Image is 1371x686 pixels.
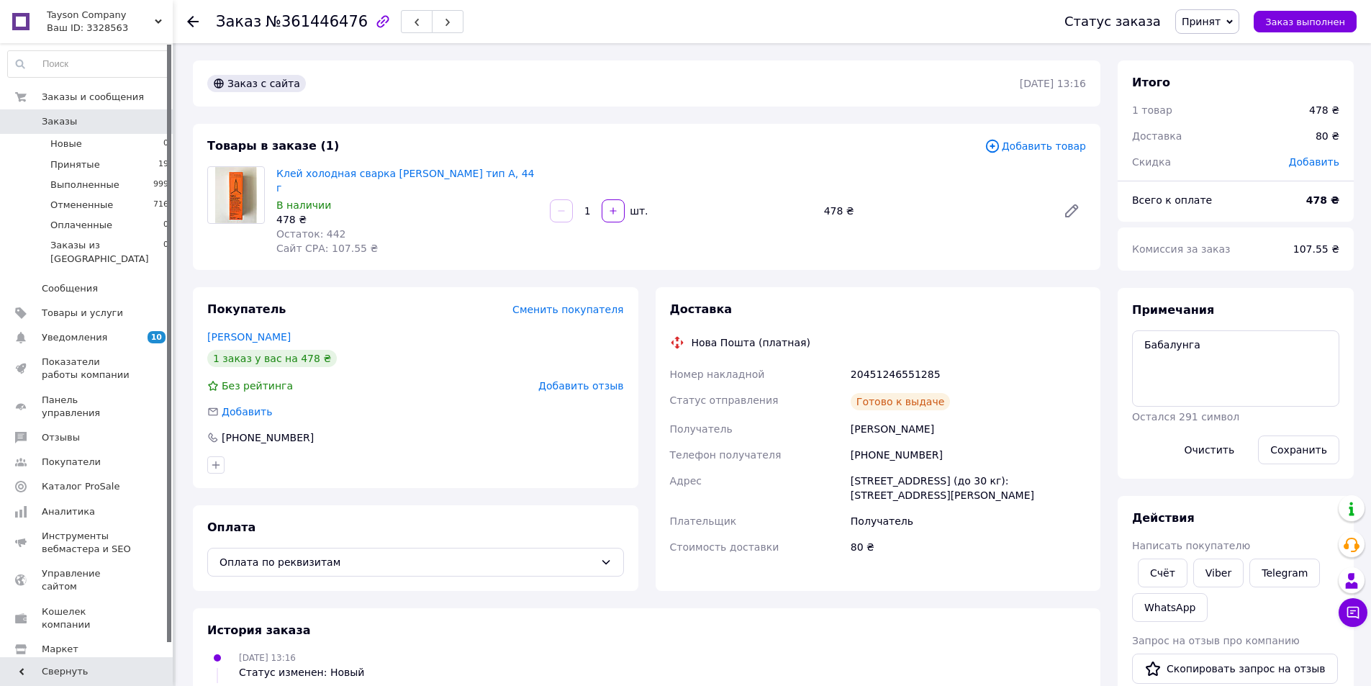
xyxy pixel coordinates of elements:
span: Принят [1182,16,1221,27]
span: Всего к оплате [1132,194,1212,206]
span: Заказ [216,13,261,30]
span: Написать покупателю [1132,540,1250,551]
a: Редактировать [1057,197,1086,225]
span: Примечания [1132,303,1214,317]
span: Отмененные [50,199,113,212]
div: 80 ₴ [1307,120,1348,152]
span: История заказа [207,623,311,637]
span: Заказы и сообщения [42,91,144,104]
span: Инструменты вебмастера и SEO [42,530,133,556]
div: [PERSON_NAME] [848,416,1089,442]
span: 0 [163,137,168,150]
span: 19 [158,158,168,171]
span: Управление сайтом [42,567,133,593]
span: Показатели работы компании [42,356,133,382]
time: [DATE] 13:16 [1020,78,1086,89]
span: Без рейтинга [222,380,293,392]
span: Товары и услуги [42,307,123,320]
span: Комиссия за заказ [1132,243,1231,255]
a: Клей холодная сварка [PERSON_NAME] тип А, 44 г [276,168,535,194]
span: Сообщения [42,282,98,295]
a: [PERSON_NAME] [207,331,291,343]
span: Телефон получателя [670,449,782,461]
button: Заказ выполнен [1254,11,1357,32]
div: Статус заказа [1064,14,1161,29]
span: Сайт СРА: 107.55 ₴ [276,243,378,254]
button: Cчёт [1138,559,1187,587]
div: Готово к выдаче [851,393,950,410]
div: Вернуться назад [187,14,199,29]
button: Очистить [1172,435,1247,464]
span: Товары в заказе (1) [207,139,339,153]
span: Добавить отзыв [538,380,623,392]
button: Сохранить [1258,435,1339,464]
span: В наличии [276,199,331,211]
span: Доставка [1132,130,1182,142]
span: 0 [163,219,168,232]
span: 0 [163,239,168,265]
span: Адрес [670,475,702,487]
div: шт. [626,204,649,218]
div: [PHONE_NUMBER] [220,430,315,445]
span: Стоимость доставки [670,541,779,553]
div: 478 ₴ [1309,103,1339,117]
span: Статус отправления [670,394,779,406]
span: Аналитика [42,505,95,518]
div: [STREET_ADDRESS] (до 30 кг): [STREET_ADDRESS][PERSON_NAME] [848,468,1089,508]
div: [PHONE_NUMBER] [848,442,1089,468]
span: Заказы [42,115,77,128]
div: Нова Пошта (платная) [688,335,814,350]
span: Действия [1132,511,1195,525]
div: Статус изменен: Новый [239,665,364,680]
span: 999 [153,179,168,191]
span: Кошелек компании [42,605,133,631]
span: Новые [50,137,82,150]
button: Скопировать запрос на отзыв [1132,654,1338,684]
span: Итого [1132,76,1170,89]
span: 10 [148,331,166,343]
span: Плательщик [670,515,737,527]
span: Маркет [42,643,78,656]
span: Принятые [50,158,100,171]
span: Оплата по реквизитам [220,554,594,570]
span: №361446476 [266,13,368,30]
span: Остался 291 символ [1132,411,1239,423]
div: Заказ с сайта [207,75,306,92]
span: Заказ выполнен [1265,17,1345,27]
span: Добавить [1289,156,1339,168]
b: 478 ₴ [1306,194,1339,206]
span: Каталог ProSale [42,480,119,493]
span: Покупатели [42,456,101,469]
span: Уведомления [42,331,107,344]
span: Выполненные [50,179,119,191]
div: 20451246551285 [848,361,1089,387]
button: Чат с покупателем [1339,598,1367,627]
span: Доставка [670,302,733,316]
span: Номер накладной [670,369,765,380]
a: WhatsApp [1132,593,1208,622]
textarea: Бабалунга [1132,330,1339,407]
span: Добавить [222,406,272,418]
a: Viber [1193,559,1244,587]
span: 716 [153,199,168,212]
span: Панель управления [42,394,133,420]
span: Получатель [670,423,733,435]
span: Оплата [207,520,255,534]
span: [DATE] 13:16 [239,653,296,663]
span: 1 товар [1132,104,1172,116]
span: Отзывы [42,431,80,444]
span: Сменить покупателя [512,304,623,315]
span: 107.55 ₴ [1293,243,1339,255]
div: 478 ₴ [276,212,538,227]
span: Покупатель [207,302,286,316]
span: Запрос на отзыв про компанию [1132,635,1300,646]
div: 80 ₴ [848,534,1089,560]
div: 1 заказ у вас на 478 ₴ [207,350,337,367]
span: Оплаченные [50,219,112,232]
div: Получатель [848,508,1089,534]
span: Остаток: 442 [276,228,346,240]
div: 478 ₴ [818,201,1051,221]
img: Клей холодная сварка Werner Muller тип А, 44 г [215,167,256,223]
span: Заказы из [GEOGRAPHIC_DATA] [50,239,163,265]
span: Добавить товар [985,138,1086,154]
